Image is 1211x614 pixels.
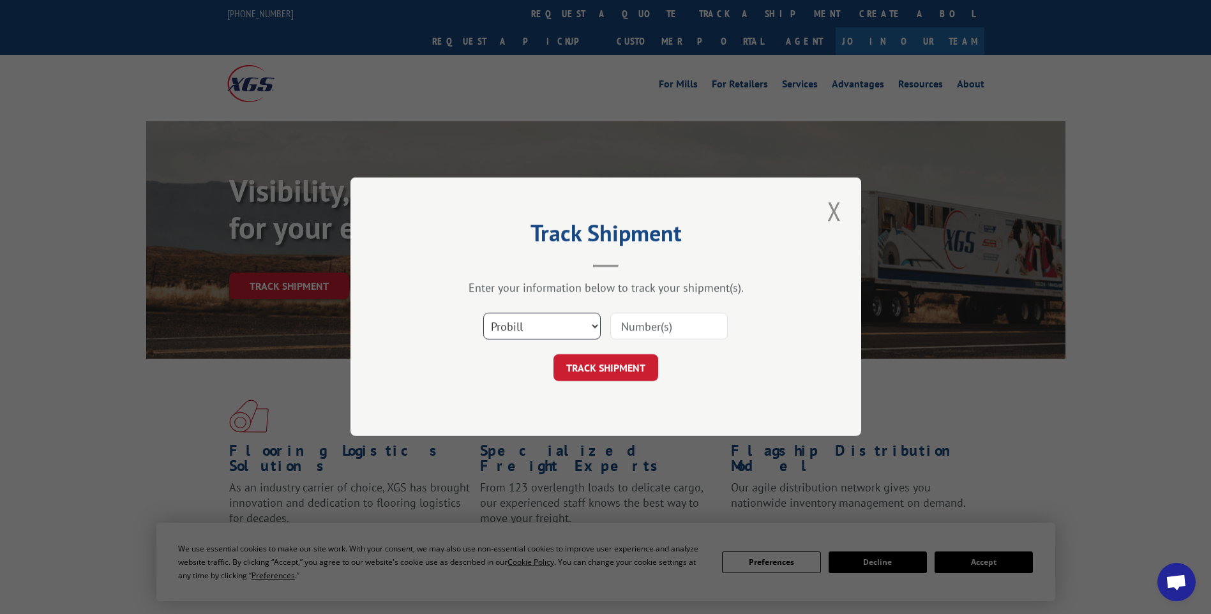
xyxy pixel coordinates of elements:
button: Close modal [824,193,845,228]
h2: Track Shipment [414,224,797,248]
input: Number(s) [610,313,728,340]
a: Open chat [1157,563,1196,601]
div: Enter your information below to track your shipment(s). [414,281,797,296]
button: TRACK SHIPMENT [553,355,658,382]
